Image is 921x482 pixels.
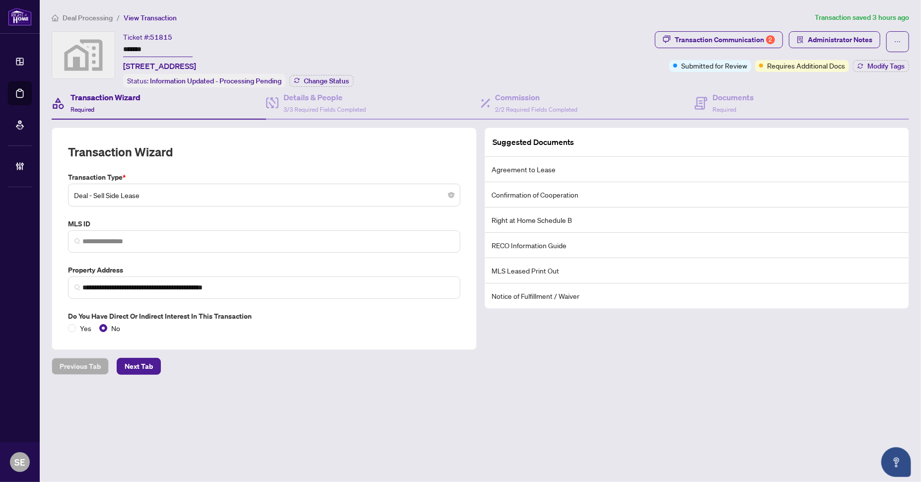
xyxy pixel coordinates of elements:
span: Next Tab [125,358,153,374]
li: Agreement to Lease [485,157,909,182]
div: Transaction Communication [675,32,775,48]
div: Status: [123,74,285,87]
div: Ticket #: [123,31,172,43]
span: Submitted for Review [681,60,747,71]
button: Next Tab [117,358,161,375]
img: logo [8,7,32,26]
span: Modify Tags [867,63,905,69]
button: Open asap [881,447,911,477]
button: Modify Tags [853,60,909,72]
li: Confirmation of Cooperation [485,182,909,207]
span: Change Status [304,77,349,84]
span: Deal Processing [63,13,113,22]
span: solution [797,36,804,43]
img: search_icon [74,284,80,290]
button: Previous Tab [52,358,109,375]
span: View Transaction [124,13,177,22]
button: Administrator Notes [789,31,880,48]
h4: Details & People [283,91,366,103]
span: Yes [76,323,95,334]
label: MLS ID [68,218,460,229]
div: 2 [766,35,775,44]
article: Suggested Documents [493,136,574,148]
span: [STREET_ADDRESS] [123,60,196,72]
span: Requires Additional Docs [767,60,845,71]
h4: Transaction Wizard [71,91,141,103]
li: Notice of Fulfillment / Waiver [485,283,909,308]
span: Required [71,106,94,113]
li: MLS Leased Print Out [485,258,909,283]
label: Transaction Type [68,172,460,183]
button: Change Status [289,75,354,87]
button: Transaction Communication2 [655,31,783,48]
span: Required [712,106,736,113]
article: Transaction saved 3 hours ago [815,12,909,23]
img: svg%3e [52,32,115,78]
span: No [107,323,124,334]
span: 2/2 Required Fields Completed [496,106,578,113]
li: / [117,12,120,23]
span: 3/3 Required Fields Completed [283,106,366,113]
span: ellipsis [894,38,901,45]
span: Deal - Sell Side Lease [74,186,454,205]
span: Information Updated - Processing Pending [150,76,282,85]
span: SE [14,455,25,469]
li: Right at Home Schedule B [485,207,909,233]
span: home [52,14,59,21]
h4: Documents [712,91,754,103]
label: Property Address [68,265,460,275]
img: search_icon [74,238,80,244]
label: Do you have direct or indirect interest in this transaction [68,311,460,322]
span: 51815 [150,33,172,42]
h4: Commission [496,91,578,103]
li: RECO Information Guide [485,233,909,258]
span: Administrator Notes [808,32,872,48]
h2: Transaction Wizard [68,144,173,160]
span: close-circle [448,192,454,198]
